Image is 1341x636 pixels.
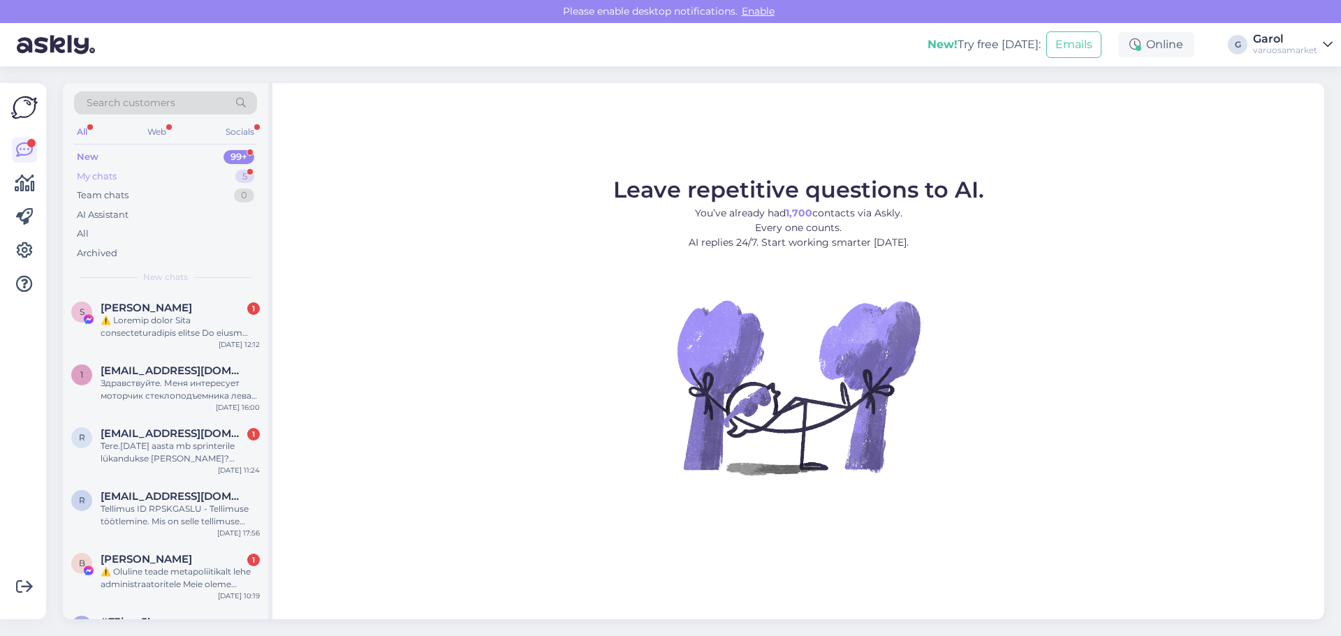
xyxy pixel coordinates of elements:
a: Garolvaruosamarket [1253,34,1333,56]
span: Bakary Koné [101,553,192,565]
button: Emails [1046,31,1101,58]
div: Try free [DATE]: [928,36,1041,53]
span: New chats [143,271,188,283]
div: 1 [247,554,260,566]
span: #73izxz5b [101,616,154,628]
b: New! [928,38,958,51]
div: [DATE] 17:56 [217,528,260,538]
span: B [79,558,85,568]
div: New [77,150,98,164]
div: Здравствуйте. Меня интересует моторчик стеклоподъемника левая сторона. Машина ford transit custom... [101,377,260,402]
img: No Chat active [673,261,924,512]
span: 1 [80,369,83,380]
div: [DATE] 10:19 [218,591,260,601]
div: All [74,123,90,141]
div: 99+ [223,150,254,164]
span: Sandra Bruno [101,302,192,314]
div: My chats [77,170,117,184]
img: Askly Logo [11,94,38,121]
div: Socials [223,123,257,141]
span: Search customers [87,96,175,110]
div: 1 [247,428,260,441]
div: Tellimus ID RPSKGASLU - Tellimuse töötlemine. Mis on selle tellimuse eeldatav tarne, pidi olema 1... [101,503,260,528]
div: 1 [247,302,260,315]
div: ⚠️ Oluline teade metapoliitikalt lehe administraatoritele Meie oleme metapoliitika tugimeeskond. ... [101,565,260,591]
span: r [79,495,85,505]
span: raulvolt@gmail.com [101,490,246,503]
div: Tere.[DATE] aasta mb sprinterile lükandukse [PERSON_NAME]?parempoolset [101,440,260,465]
div: [DATE] 16:00 [216,402,260,413]
div: 5 [235,170,254,184]
span: r [79,432,85,443]
span: ralftammist@gmail.com [101,427,246,440]
div: 0 [234,188,254,202]
p: You’ve already had contacts via Askly. Every one counts. AI replies 24/7. Start working smarter [... [613,206,984,250]
span: 1984andrei.v@gmail.com [101,364,246,377]
span: S [80,306,85,317]
div: [DATE] 12:12 [219,339,260,350]
div: Online [1118,32,1194,57]
div: Garol [1253,34,1317,45]
b: 1,700 [786,207,812,219]
div: Team chats [77,188,129,202]
div: AI Assistant [77,208,129,222]
div: ⚠️ Loremip dolor Sita consecteturadipis elitse Do eiusm Temp incididuntut laboreet. Dolorem aliqu... [101,314,260,339]
div: G [1228,35,1247,54]
div: Web [145,123,169,141]
div: All [77,227,89,241]
div: varuosamarket [1253,45,1317,56]
div: Archived [77,246,117,260]
span: Leave repetitive questions to AI. [613,176,984,203]
span: Enable [738,5,779,17]
div: [DATE] 11:24 [218,465,260,475]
